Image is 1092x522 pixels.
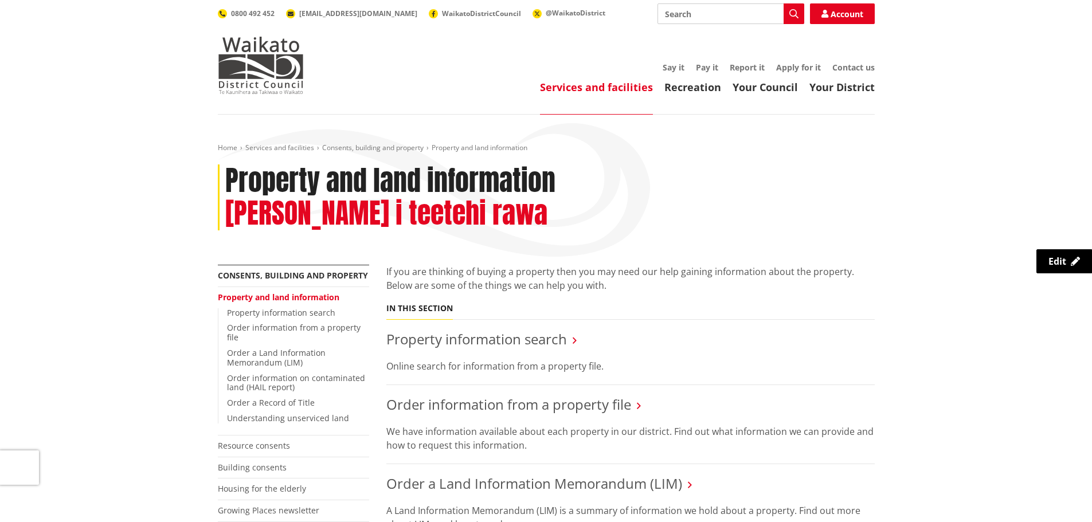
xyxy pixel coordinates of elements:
[546,8,605,18] span: @WaikatoDistrict
[386,329,567,348] a: Property information search
[218,505,319,516] a: Growing Places newsletter
[733,80,798,94] a: Your Council
[322,143,424,152] a: Consents, building and property
[776,62,821,73] a: Apply for it
[429,9,521,18] a: WaikatoDistrictCouncil
[227,397,315,408] a: Order a Record of Title
[386,304,453,313] h5: In this section
[225,197,547,230] h2: [PERSON_NAME] i teetehi rawa
[533,8,605,18] a: @WaikatoDistrict
[442,9,521,18] span: WaikatoDistrictCouncil
[245,143,314,152] a: Services and facilities
[227,372,365,393] a: Order information on contaminated land (HAIL report)
[657,3,804,24] input: Search input
[218,483,306,494] a: Housing for the elderly
[386,265,875,292] p: If you are thinking of buying a property then you may need our help gaining information about the...
[432,143,527,152] span: Property and land information
[218,292,339,303] a: Property and land information
[1048,255,1066,268] span: Edit
[832,62,875,73] a: Contact us
[218,270,368,281] a: Consents, building and property
[231,9,275,18] span: 0800 492 452
[218,143,875,153] nav: breadcrumb
[730,62,765,73] a: Report it
[227,347,326,368] a: Order a Land Information Memorandum (LIM)
[218,462,287,473] a: Building consents
[1036,249,1092,273] a: Edit
[227,413,349,423] a: Understanding unserviced land
[696,62,718,73] a: Pay it
[664,80,721,94] a: Recreation
[810,3,875,24] a: Account
[225,164,555,198] h1: Property and land information
[227,322,361,343] a: Order information from a property file
[218,37,304,94] img: Waikato District Council - Te Kaunihera aa Takiwaa o Waikato
[540,80,653,94] a: Services and facilities
[227,307,335,318] a: Property information search
[386,474,682,493] a: Order a Land Information Memorandum (LIM)
[809,80,875,94] a: Your District
[299,9,417,18] span: [EMAIL_ADDRESS][DOMAIN_NAME]
[218,9,275,18] a: 0800 492 452
[663,62,684,73] a: Say it
[386,425,875,452] p: We have information available about each property in our district. Find out what information we c...
[218,143,237,152] a: Home
[386,395,631,414] a: Order information from a property file
[286,9,417,18] a: [EMAIL_ADDRESS][DOMAIN_NAME]
[386,359,875,373] p: Online search for information from a property file.
[218,440,290,451] a: Resource consents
